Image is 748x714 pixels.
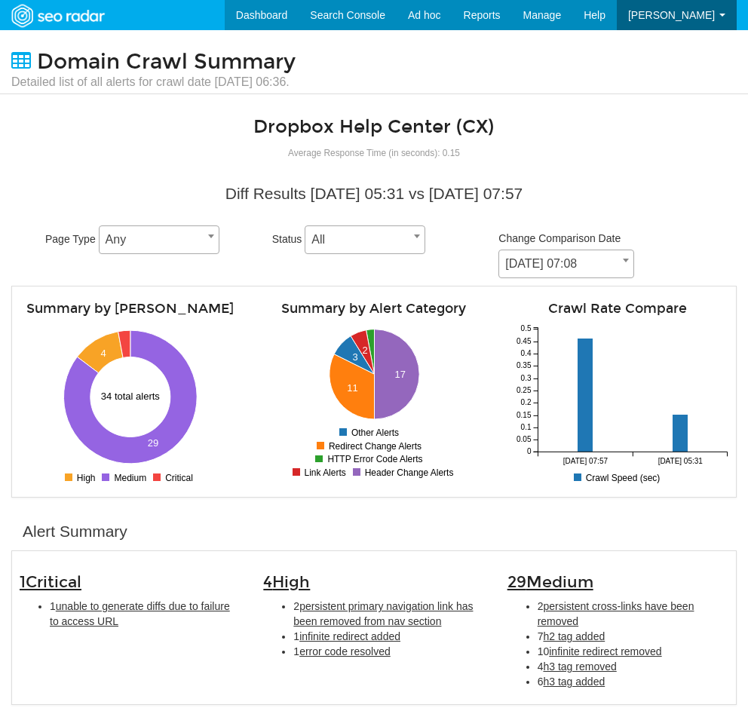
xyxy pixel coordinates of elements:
span: persistent primary navigation link has been removed from nav section [293,600,473,627]
span: Change Comparison Date [498,232,621,244]
span: Any [100,229,219,250]
span: h3 tag removed [543,660,616,673]
span: 1 [20,572,81,592]
span: Page Type [45,233,96,245]
tspan: 0.15 [517,412,532,420]
tspan: 0.25 [517,387,532,395]
small: Average Response Time (in seconds): 0.15 [288,148,460,158]
li: 1 [293,629,484,644]
span: [PERSON_NAME] [628,9,715,21]
span: Medium [526,572,593,592]
li: 6 [538,674,728,689]
span: infinite redirect added [299,630,400,642]
tspan: 0 [527,448,532,456]
text: 34 total alerts [101,391,161,402]
tspan: 0.1 [520,424,531,432]
h4: Crawl Rate Compare [507,302,728,316]
li: 1 [293,644,484,659]
li: 1 [50,599,241,629]
span: infinite redirect removed [549,645,661,657]
span: Any [99,225,219,254]
tspan: 0.5 [520,325,531,333]
div: Diff Results [DATE] 05:31 vs [DATE] 07:57 [23,182,725,205]
span: High [272,572,310,592]
span: persistent cross-links have been removed [538,600,694,627]
span: Status [272,233,302,245]
span: Manage [523,9,562,21]
tspan: 0.35 [517,362,532,370]
tspan: 0.3 [520,375,531,383]
tspan: 0.4 [520,350,531,358]
div: Alert Summary [23,520,127,543]
li: 4 [538,659,728,674]
span: All [305,229,425,250]
tspan: 0.45 [517,338,532,346]
span: error code resolved [299,645,391,657]
span: Reports [464,9,501,21]
span: 08/15/2025 07:08 [499,253,633,274]
img: SEORadar [5,2,109,29]
span: Critical [26,572,81,592]
span: h3 tag added [543,676,605,688]
span: Help [584,9,605,21]
span: Ad hoc [408,9,441,21]
li: 10 [538,644,728,659]
span: 08/15/2025 07:08 [498,250,634,278]
span: unable to generate diffs due to failure to access URL [50,600,230,627]
span: 29 [507,572,593,592]
a: Dropbox Help Center (CX) [253,115,494,138]
h4: Summary by [PERSON_NAME] [20,302,241,316]
small: Detailed list of all alerts for crawl date [DATE] 06:36. [11,74,296,90]
tspan: 0.05 [517,436,532,444]
h4: Summary by Alert Category [263,302,484,316]
li: 2 [293,599,484,629]
tspan: 0.2 [520,399,531,407]
span: h2 tag added [543,630,605,642]
span: Domain Crawl Summary [37,49,296,75]
li: 7 [538,629,728,644]
span: All [305,225,425,254]
span: 4 [263,572,310,592]
tspan: [DATE] 05:31 [658,458,704,466]
tspan: [DATE] 07:57 [563,458,609,466]
li: 2 [538,599,728,629]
